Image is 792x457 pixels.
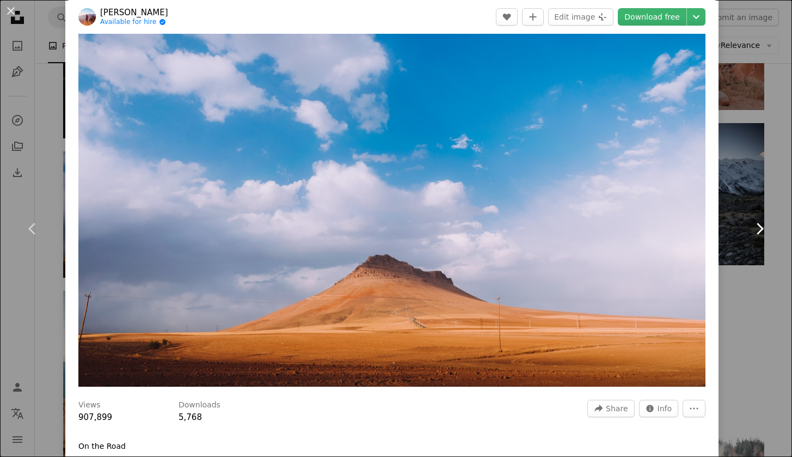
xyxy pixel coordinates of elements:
button: Choose download size [687,8,705,26]
button: Stats about this image [639,400,679,417]
a: Next [727,176,792,281]
img: landscape photo of a mountain [78,34,705,387]
h3: Views [78,400,101,411]
button: Edit image [548,8,613,26]
button: More Actions [683,400,705,417]
span: Info [658,400,672,417]
a: [PERSON_NAME] [100,7,168,18]
h3: Downloads [179,400,220,411]
img: Go to Mohammad Alizade's profile [78,8,96,26]
button: Add to Collection [522,8,544,26]
span: 907,899 [78,412,112,422]
button: Like [496,8,518,26]
p: On the Road [78,441,126,452]
span: Share [606,400,628,417]
button: Share this image [587,400,634,417]
span: 5,768 [179,412,202,422]
a: Available for hire [100,18,168,27]
button: Zoom in on this image [78,34,705,387]
a: Download free [618,8,686,26]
